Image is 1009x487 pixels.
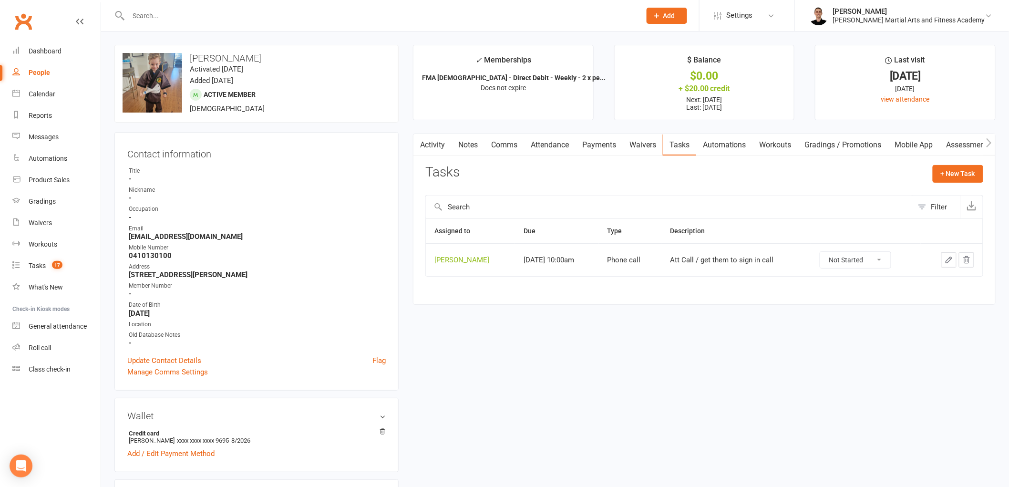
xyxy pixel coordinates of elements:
img: thumb_image1729140307.png [809,6,828,25]
div: Date of Birth [129,300,386,310]
div: Phone call [607,256,653,264]
i: ✓ [475,56,482,65]
div: What's New [29,283,63,291]
a: Flag [372,355,386,366]
a: Waivers [12,212,101,234]
div: [DATE] [824,71,987,81]
p: Next: [DATE] Last: [DATE] [623,96,786,111]
a: Dashboard [12,41,101,62]
div: Member Number [129,281,386,290]
a: Tasks 17 [12,255,101,277]
a: Gradings [12,191,101,212]
div: Tasks [29,262,46,269]
a: General attendance kiosk mode [12,316,101,337]
strong: [DATE] [129,309,386,318]
a: Automations [696,134,753,156]
time: Activated [DATE] [190,65,243,73]
div: Old Database Notes [129,331,386,340]
time: Added [DATE] [190,76,233,85]
div: Automations [29,155,67,162]
a: Roll call [12,337,101,359]
a: Assessments [940,134,998,156]
div: [PERSON_NAME] Martial Arts and Fitness Academy [833,16,985,24]
th: Due [515,219,599,243]
strong: - [129,339,386,347]
a: Activity [413,134,452,156]
a: Product Sales [12,169,101,191]
div: Att Call / get them to sign in call [670,256,802,264]
div: General attendance [29,322,87,330]
div: Nickname [129,186,386,195]
div: Messages [29,133,59,141]
a: Reports [12,105,101,126]
a: Automations [12,148,101,169]
a: Add / Edit Payment Method [127,448,215,459]
strong: [EMAIL_ADDRESS][DOMAIN_NAME] [129,232,386,241]
span: Does not expire [481,84,526,92]
span: Active member [204,91,256,98]
div: Memberships [475,54,531,72]
div: [DATE] 10:00am [524,256,590,264]
strong: 0410130100 [129,251,386,260]
a: Gradings / Promotions [798,134,888,156]
a: Class kiosk mode [12,359,101,380]
a: Clubworx [11,10,35,33]
th: Assigned to [426,219,515,243]
span: 8/2026 [231,437,250,444]
li: [PERSON_NAME] [127,428,386,446]
input: Search [426,196,913,218]
a: Waivers [623,134,663,156]
button: + New Task [933,165,983,182]
a: Notes [452,134,484,156]
div: Gradings [29,197,56,205]
div: Class check-in [29,365,71,373]
div: [DATE] [824,83,987,94]
span: Settings [726,5,752,26]
h3: Wallet [127,411,386,421]
a: Payments [576,134,623,156]
div: Email [129,224,386,233]
input: Search... [125,9,634,22]
div: $ Balance [687,54,721,71]
div: Roll call [29,344,51,352]
a: People [12,62,101,83]
a: Manage Comms Settings [127,366,208,378]
strong: FMA [DEMOGRAPHIC_DATA] - Direct Debit - Weekly - 2 x pe... [422,74,606,82]
h3: [PERSON_NAME] [123,53,391,63]
strong: - [129,290,386,298]
strong: - [129,213,386,222]
div: Waivers [29,219,52,227]
div: Address [129,262,386,271]
div: [PERSON_NAME] [434,256,506,264]
h3: Contact information [127,145,386,159]
a: Messages [12,126,101,148]
span: [DEMOGRAPHIC_DATA] [190,104,265,113]
div: Occupation [129,205,386,214]
strong: [STREET_ADDRESS][PERSON_NAME] [129,270,386,279]
a: Calendar [12,83,101,105]
div: Filter [931,201,947,213]
span: xxxx xxxx xxxx 9695 [177,437,229,444]
button: Filter [913,196,960,218]
a: Tasks [663,134,696,156]
a: Workouts [753,134,798,156]
div: + $20.00 credit [623,83,786,93]
strong: - [129,194,386,202]
a: Mobile App [888,134,940,156]
th: Type [599,219,661,243]
a: Attendance [524,134,576,156]
h3: Tasks [425,165,460,180]
div: Dashboard [29,47,62,55]
div: Workouts [29,240,57,248]
a: Workouts [12,234,101,255]
span: Add [663,12,675,20]
div: [PERSON_NAME] [833,7,985,16]
strong: - [129,175,386,183]
div: Title [129,166,386,176]
a: view attendance [881,95,930,103]
a: What's New [12,277,101,298]
img: image1754465662.png [123,53,182,113]
div: $0.00 [623,71,786,81]
strong: Credit card [129,430,381,437]
th: Description [661,219,811,243]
